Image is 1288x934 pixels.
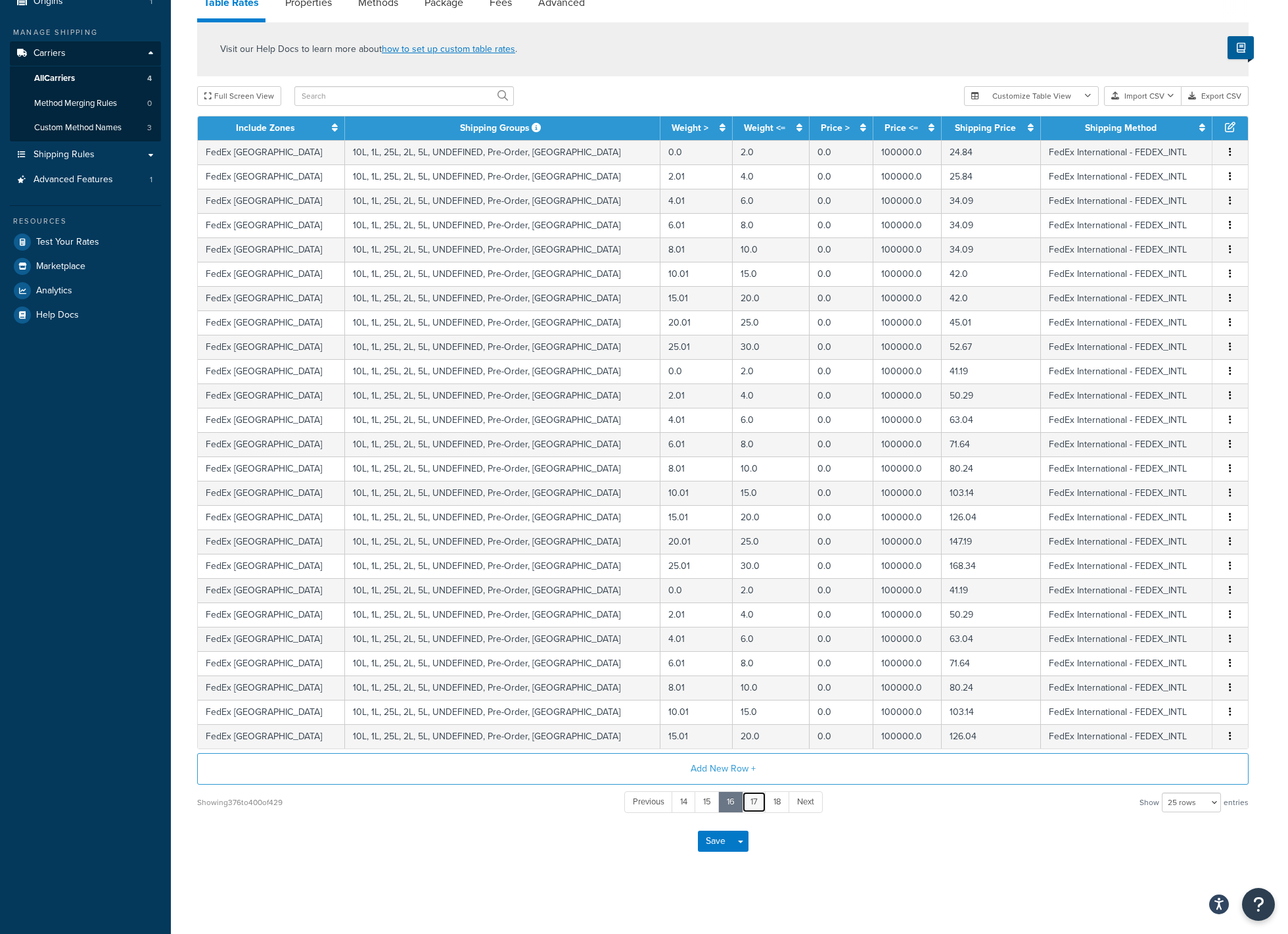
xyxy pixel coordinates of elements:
[660,724,733,749] td: 15.01
[10,230,161,254] a: Test Your Rates
[873,140,942,164] td: 100000.0
[873,286,942,310] td: 100000.0
[34,174,113,185] span: Advanced Features
[10,143,161,167] a: Shipping Rules
[733,359,810,383] td: 2.0
[1085,121,1157,135] a: Shipping Method
[942,189,1041,213] td: 34.09
[733,213,810,237] td: 8.0
[198,676,345,700] td: FedEx [GEOGRAPHIC_DATA]
[660,359,733,383] td: 0.0
[1139,793,1159,812] span: Show
[198,602,345,627] td: FedEx [GEOGRAPHIC_DATA]
[942,529,1041,554] td: 147.19
[873,602,942,627] td: 100000.0
[744,121,785,135] a: Weight <=
[1041,700,1212,724] td: FedEx International - FEDEX_INTL
[198,432,345,456] td: FedEx [GEOGRAPHIC_DATA]
[873,676,942,700] td: 100000.0
[810,724,873,749] td: 0.0
[198,651,345,676] td: FedEx [GEOGRAPHIC_DATA]
[810,505,873,529] td: 0.0
[873,383,942,408] td: 100000.0
[660,383,733,408] td: 2.01
[733,310,810,335] td: 25.0
[345,408,660,432] td: 10L, 1L, 25L, 2L, 5L, UNDEFINED, Pre-Order, [GEOGRAPHIC_DATA]
[733,505,810,529] td: 20.0
[660,700,733,724] td: 10.01
[660,237,733,262] td: 8.01
[1041,310,1212,335] td: FedEx International - FEDEX_INTL
[942,262,1041,286] td: 42.0
[733,432,810,456] td: 8.0
[1041,651,1212,676] td: FedEx International - FEDEX_INTL
[942,700,1041,724] td: 103.14
[733,335,810,359] td: 30.0
[236,121,295,135] a: Include Zones
[810,456,873,481] td: 0.0
[1041,554,1212,578] td: FedEx International - FEDEX_INTL
[660,578,733,602] td: 0.0
[942,335,1041,359] td: 52.67
[810,432,873,456] td: 0.0
[198,724,345,749] td: FedEx [GEOGRAPHIC_DATA]
[873,554,942,578] td: 100000.0
[1041,237,1212,262] td: FedEx International - FEDEX_INTL
[733,164,810,189] td: 4.0
[198,262,345,286] td: FedEx [GEOGRAPHIC_DATA]
[955,121,1016,135] a: Shipping Price
[733,286,810,310] td: 20.0
[345,335,660,359] td: 10L, 1L, 25L, 2L, 5L, UNDEFINED, Pre-Order, [GEOGRAPHIC_DATA]
[1041,602,1212,627] td: FedEx International - FEDEX_INTL
[873,189,942,213] td: 100000.0
[198,213,345,237] td: FedEx [GEOGRAPHIC_DATA]
[810,700,873,724] td: 0.0
[789,791,823,813] a: Next
[942,140,1041,164] td: 24.84
[10,279,161,303] li: Analytics
[810,164,873,189] td: 0.0
[810,189,873,213] td: 0.0
[345,116,660,140] th: Shipping Groups
[660,286,733,310] td: 15.01
[810,481,873,505] td: 0.0
[34,48,66,59] span: Carriers
[873,237,942,262] td: 100000.0
[345,676,660,700] td: 10L, 1L, 25L, 2L, 5L, UNDEFINED, Pre-Order, [GEOGRAPHIC_DATA]
[1041,262,1212,286] td: FedEx International - FEDEX_INTL
[810,651,873,676] td: 0.0
[36,237,99,248] span: Test Your Rates
[660,408,733,432] td: 4.01
[345,262,660,286] td: 10L, 1L, 25L, 2L, 5L, UNDEFINED, Pre-Order, [GEOGRAPHIC_DATA]
[964,86,1099,106] button: Customize Table View
[345,724,660,749] td: 10L, 1L, 25L, 2L, 5L, UNDEFINED, Pre-Order, [GEOGRAPHIC_DATA]
[660,602,733,627] td: 2.01
[733,578,810,602] td: 2.0
[345,554,660,578] td: 10L, 1L, 25L, 2L, 5L, UNDEFINED, Pre-Order, [GEOGRAPHIC_DATA]
[660,189,733,213] td: 4.01
[345,213,660,237] td: 10L, 1L, 25L, 2L, 5L, UNDEFINED, Pre-Order, [GEOGRAPHIC_DATA]
[198,140,345,164] td: FedEx [GEOGRAPHIC_DATA]
[873,627,942,651] td: 100000.0
[660,456,733,481] td: 8.01
[885,121,918,135] a: Price <=
[10,91,161,116] a: Method Merging Rules0
[1041,359,1212,383] td: FedEx International - FEDEX_INTL
[660,651,733,676] td: 6.01
[36,285,72,297] span: Analytics
[733,700,810,724] td: 15.0
[36,261,85,272] span: Marketplace
[10,41,161,66] a: Carriers
[10,255,161,278] li: Marketplace
[220,42,517,57] p: Visit our Help Docs to learn more about .
[942,602,1041,627] td: 50.29
[1041,335,1212,359] td: FedEx International - FEDEX_INTL
[660,335,733,359] td: 25.01
[733,651,810,676] td: 8.0
[810,578,873,602] td: 0.0
[198,189,345,213] td: FedEx [GEOGRAPHIC_DATA]
[1104,86,1182,106] button: Import CSV
[660,627,733,651] td: 4.01
[660,554,733,578] td: 25.01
